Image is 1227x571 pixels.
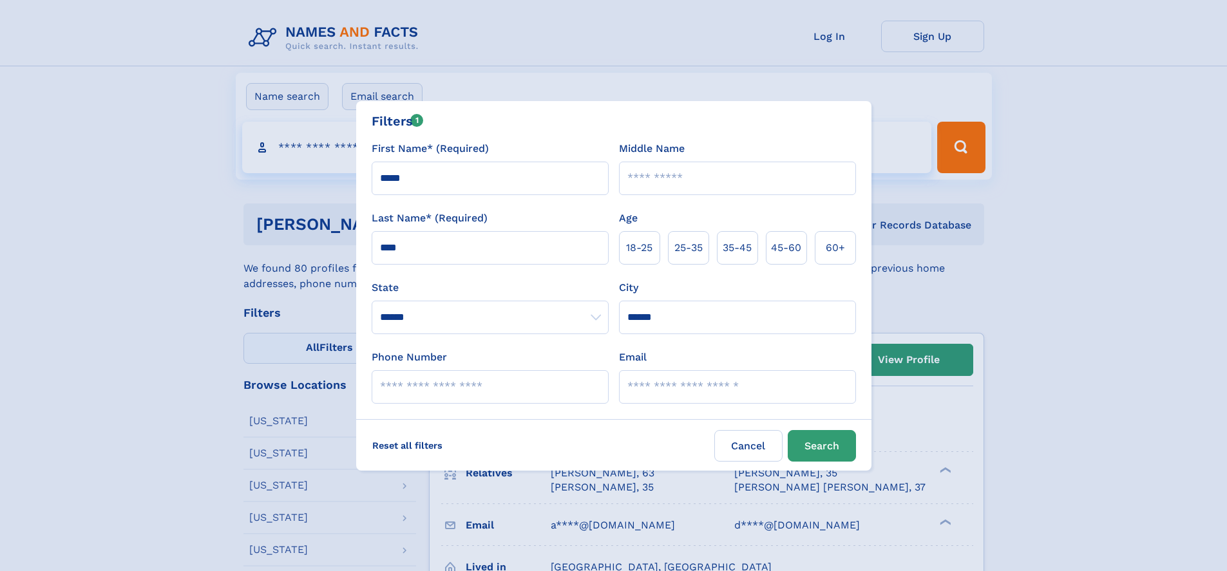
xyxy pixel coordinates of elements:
span: 25‑35 [674,240,703,256]
label: Last Name* (Required) [372,211,488,226]
button: Search [788,430,856,462]
label: Reset all filters [364,430,451,461]
label: Age [619,211,638,226]
label: Email [619,350,647,365]
label: Phone Number [372,350,447,365]
span: 45‑60 [771,240,801,256]
label: Cancel [714,430,783,462]
div: Filters [372,111,424,131]
span: 18‑25 [626,240,652,256]
label: First Name* (Required) [372,141,489,156]
label: City [619,280,638,295]
span: 35‑45 [723,240,752,256]
label: Middle Name [619,141,685,156]
label: State [372,280,609,295]
span: 60+ [826,240,845,256]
